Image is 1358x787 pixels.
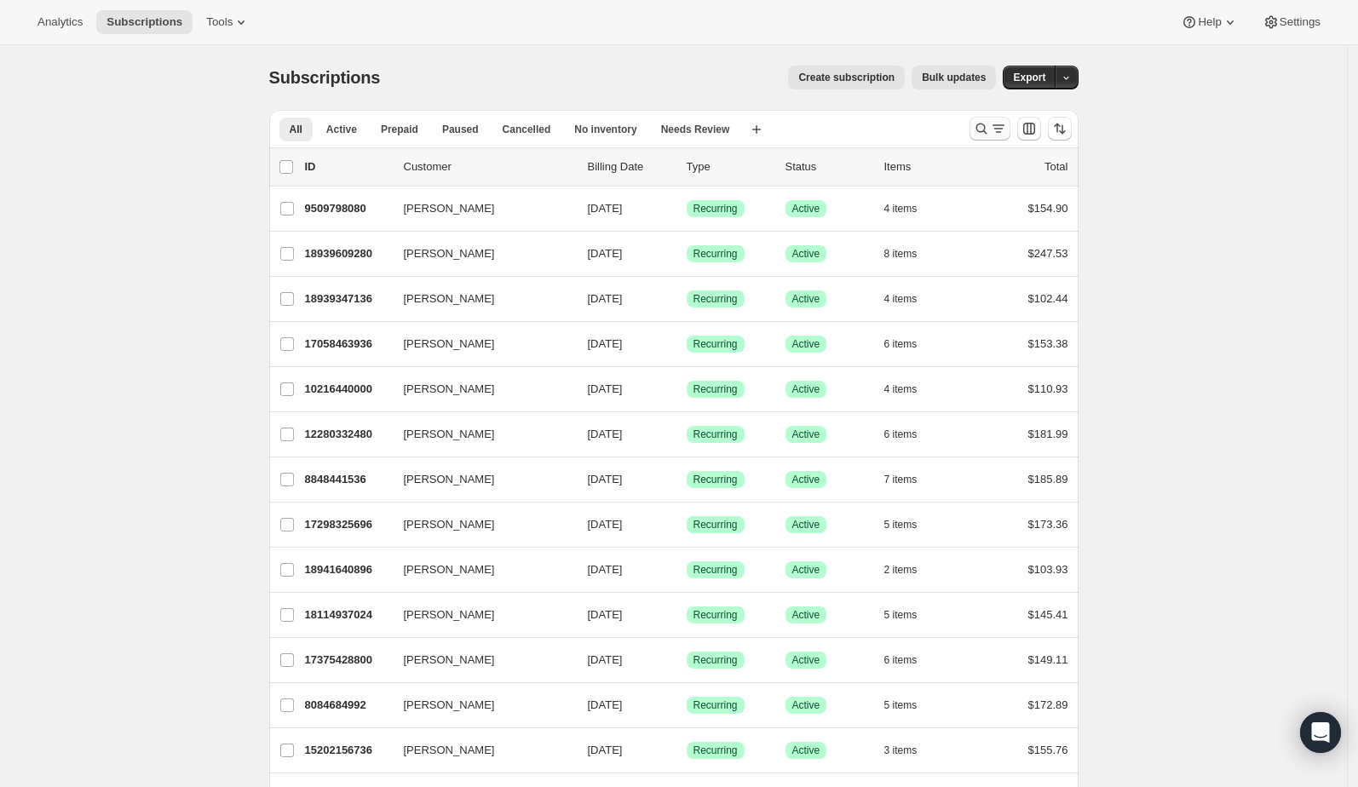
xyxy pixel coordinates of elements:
button: [PERSON_NAME] [394,511,564,538]
span: Recurring [693,698,738,712]
div: 8084684992[PERSON_NAME][DATE]SuccessRecurringSuccessActive5 items$172.89 [305,693,1068,717]
button: [PERSON_NAME] [394,285,564,313]
button: [PERSON_NAME] [394,240,564,267]
span: $102.44 [1028,292,1068,305]
span: Active [792,202,820,215]
button: 6 items [884,332,936,356]
p: Billing Date [588,158,673,175]
span: [DATE] [588,292,623,305]
button: 2 items [884,558,936,582]
span: Recurring [693,428,738,441]
button: 5 items [884,513,936,537]
button: 4 items [884,287,936,311]
span: Recurring [693,337,738,351]
div: Items [884,158,970,175]
p: 18114937024 [305,606,390,623]
span: $155.76 [1028,744,1068,756]
span: [PERSON_NAME] [404,426,495,443]
span: Active [792,292,820,306]
button: Search and filter results [970,117,1010,141]
div: 17058463936[PERSON_NAME][DATE]SuccessRecurringSuccessActive6 items$153.38 [305,332,1068,356]
div: Open Intercom Messenger [1300,712,1341,753]
button: [PERSON_NAME] [394,466,564,493]
span: Analytics [37,15,83,29]
button: 4 items [884,197,936,221]
span: Active [792,473,820,486]
span: [PERSON_NAME] [404,200,495,217]
span: Recurring [693,473,738,486]
button: Analytics [27,10,93,34]
span: Active [792,247,820,261]
span: $154.90 [1028,202,1068,215]
span: Active [792,608,820,622]
span: 7 items [884,473,918,486]
span: [DATE] [588,202,623,215]
span: [DATE] [588,653,623,666]
span: 6 items [884,337,918,351]
span: Recurring [693,518,738,531]
p: 18939347136 [305,290,390,307]
button: [PERSON_NAME] [394,646,564,674]
span: [DATE] [588,428,623,440]
span: $247.53 [1028,247,1068,260]
span: Help [1198,15,1221,29]
span: Export [1013,71,1045,84]
button: 4 items [884,377,936,401]
p: ID [305,158,390,175]
p: 18939609280 [305,245,390,262]
p: 8848441536 [305,471,390,488]
span: Create subscription [798,71,895,84]
button: Tools [196,10,260,34]
span: Active [792,337,820,351]
span: Subscriptions [269,68,381,87]
span: Bulk updates [922,71,986,84]
p: 17375428800 [305,652,390,669]
button: [PERSON_NAME] [394,376,564,403]
span: 8 items [884,247,918,261]
span: 2 items [884,563,918,577]
span: 3 items [884,744,918,757]
div: 12280332480[PERSON_NAME][DATE]SuccessRecurringSuccessActive6 items$181.99 [305,422,1068,446]
span: $149.11 [1028,653,1068,666]
span: Recurring [693,247,738,261]
button: Customize table column order and visibility [1017,117,1041,141]
button: 3 items [884,738,936,762]
button: [PERSON_NAME] [394,692,564,719]
p: 17298325696 [305,516,390,533]
span: Recurring [693,744,738,757]
span: [PERSON_NAME] [404,742,495,759]
span: [PERSON_NAME] [404,336,495,353]
div: IDCustomerBilling DateTypeStatusItemsTotal [305,158,1068,175]
span: $145.41 [1028,608,1068,621]
div: Type [687,158,772,175]
button: 5 items [884,693,936,717]
span: Recurring [693,563,738,577]
span: [PERSON_NAME] [404,245,495,262]
span: Active [792,563,820,577]
span: $172.89 [1028,698,1068,711]
span: $110.93 [1028,382,1068,395]
p: 12280332480 [305,426,390,443]
p: 17058463936 [305,336,390,353]
span: Recurring [693,382,738,396]
div: 8848441536[PERSON_NAME][DATE]SuccessRecurringSuccessActive7 items$185.89 [305,468,1068,491]
button: Subscriptions [96,10,193,34]
span: All [290,123,302,136]
span: [DATE] [588,473,623,485]
div: 15202156736[PERSON_NAME][DATE]SuccessRecurringSuccessActive3 items$155.76 [305,738,1068,762]
span: Recurring [693,202,738,215]
span: Settings [1280,15,1321,29]
span: Active [792,382,820,396]
span: Needs Review [661,123,730,136]
span: $185.89 [1028,473,1068,485]
p: 8084684992 [305,697,390,714]
div: 18114937024[PERSON_NAME][DATE]SuccessRecurringSuccessActive5 items$145.41 [305,603,1068,627]
span: 4 items [884,382,918,396]
div: 17298325696[PERSON_NAME][DATE]SuccessRecurringSuccessActive5 items$173.36 [305,513,1068,537]
span: Paused [442,123,479,136]
span: Active [792,653,820,667]
span: [DATE] [588,608,623,621]
span: Tools [206,15,233,29]
span: [DATE] [588,563,623,576]
span: [PERSON_NAME] [404,606,495,623]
